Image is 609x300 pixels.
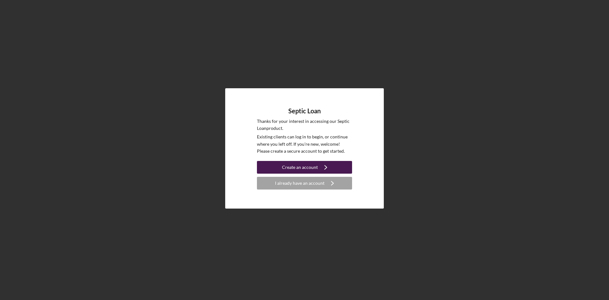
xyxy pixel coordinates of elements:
[257,177,352,190] button: I already have an account
[257,118,352,132] p: Thanks for your interest in accessing our Septic Loan product.
[257,133,352,155] p: Existing clients can log in to begin, or continue where you left off. If you're new, welcome! Ple...
[275,177,324,190] div: I already have an account
[257,161,352,174] button: Create an account
[257,161,352,175] a: Create an account
[282,161,318,174] div: Create an account
[288,107,321,115] h4: Septic Loan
